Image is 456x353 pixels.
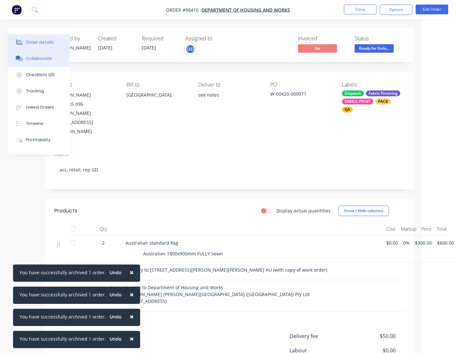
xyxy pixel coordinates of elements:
[20,313,106,320] div: You have successfully archived 1 order.
[20,335,106,342] div: You have successfully archived 1 order.
[54,44,90,51] div: [PERSON_NAME]
[123,265,140,280] button: Close
[20,291,106,298] div: You have successfully archived 1 order.
[54,100,116,109] div: 0435 305 096
[54,109,116,136] div: [PERSON_NAME][EMAIL_ADDRESS][DOMAIN_NAME]
[26,39,54,45] div: Order details
[355,35,404,42] div: Status
[270,90,332,100] div: W-00420-000071
[106,312,125,322] button: Undo
[123,287,140,302] button: Close
[8,83,70,99] button: Tracking
[130,334,134,343] span: ×
[276,207,331,214] label: Display actual quantities
[8,67,70,83] button: Checklists 0/0
[142,45,156,51] span: [DATE]
[106,268,125,278] button: Undo
[26,137,51,143] div: Profitability
[298,44,337,52] span: No
[289,332,347,340] span: Delivery fee
[123,331,140,346] button: Close
[54,90,116,100] div: [PERSON_NAME]
[8,99,70,115] button: Linked Orders
[380,5,412,15] button: Options
[185,44,195,54] button: GD
[185,35,251,42] div: Assigned to
[166,7,201,13] span: Order #98410 -
[123,309,140,324] button: Close
[140,249,226,258] div: Australian 1800x900mm FULLY Sewn
[198,90,260,111] div: see notes
[126,82,188,88] div: Bill to
[106,290,125,300] button: Undo
[126,90,188,111] div: [GEOGRAPHIC_DATA],
[125,284,311,304] span: Invoice to Department of Housing and Works [PERSON_NAME] [PERSON_NAME][GEOGRAPHIC_DATA] ([GEOGRAP...
[198,90,260,100] div: see notes
[398,223,419,236] div: Markup
[298,35,347,42] div: Invoiced
[54,151,404,157] div: Notes
[342,107,353,113] div: QA
[126,90,188,100] div: [GEOGRAPHIC_DATA],
[419,223,434,236] div: Price
[54,82,116,88] div: Contact
[130,268,134,277] span: ×
[26,88,44,94] div: Tracking
[416,5,448,14] button: Edit Order
[384,223,398,236] div: Cost
[8,115,70,132] button: Timeline
[375,99,391,104] div: PACK
[344,5,376,14] button: Close
[12,5,22,15] img: Factory
[130,290,134,299] span: ×
[8,50,70,67] button: Collaborate
[130,312,134,321] span: ×
[26,56,52,61] div: Collaborate
[54,160,404,180] div: acc, retail, rep GD
[54,90,116,136] div: [PERSON_NAME]0435 305 096[PERSON_NAME][EMAIL_ADDRESS][DOMAIN_NAME]
[342,82,404,88] div: Labels
[355,44,394,52] span: Ready for Deliv...
[125,267,327,273] span: Delivery to [STREET_ADDRESS][PERSON_NAME][PERSON_NAME] AU (with copy of work order)
[8,34,70,50] button: Order details
[98,45,112,51] span: [DATE]
[125,240,178,246] span: Australian standard flag
[403,239,410,246] span: 0%
[437,239,454,246] span: $600.00
[415,239,432,246] span: $300.00
[8,132,70,148] button: Profitability
[106,334,125,344] button: Undo
[270,82,332,88] div: PO
[198,82,260,88] div: Deliver to
[386,239,398,246] span: $0.00
[342,99,373,104] div: FABRIC PRINT
[84,223,123,236] div: Qty
[54,207,77,215] div: Products
[434,223,449,236] div: Total
[338,206,389,216] button: Show / Hide columns
[142,35,178,42] div: Required
[347,332,396,340] span: $50.00
[26,72,55,78] div: Checklists 0/0
[26,104,54,110] div: Linked Orders
[366,90,400,96] div: Fabric Finishing
[98,35,134,42] div: Created
[20,269,106,276] div: You have successfully archived 1 order.
[342,90,364,96] div: Dispatch
[102,239,105,246] span: 2
[201,7,290,13] a: Department of Housing and Works
[355,44,394,54] button: Ready for Deliv...
[26,121,43,127] div: Timeline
